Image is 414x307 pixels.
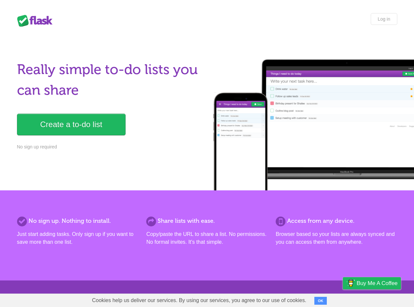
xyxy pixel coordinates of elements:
[343,277,401,289] a: Buy me a coffee
[17,59,203,101] h1: Really simple to-do lists you can share
[276,230,397,246] p: Browser based so your lists are always synced and you can access them from anywhere.
[371,13,397,25] a: Log in
[17,230,138,246] p: Just start adding tasks. Only sign up if you want to save more than one list.
[276,217,397,225] h2: Access from any device.
[17,217,138,225] h2: No sign up. Nothing to install.
[357,278,398,289] span: Buy me a coffee
[146,230,267,246] p: Copy/paste the URL to share a list. No permissions. No formal invites. It's that simple.
[146,217,267,225] h2: Share lists with ease.
[346,278,355,289] img: Buy me a coffee
[17,114,126,135] a: Create a to-do list
[86,294,313,307] span: Cookies help us deliver our services. By using our services, you agree to our use of cookies.
[17,144,203,150] p: No sign up required
[314,297,327,305] button: OK
[17,15,56,27] div: Flask Lists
